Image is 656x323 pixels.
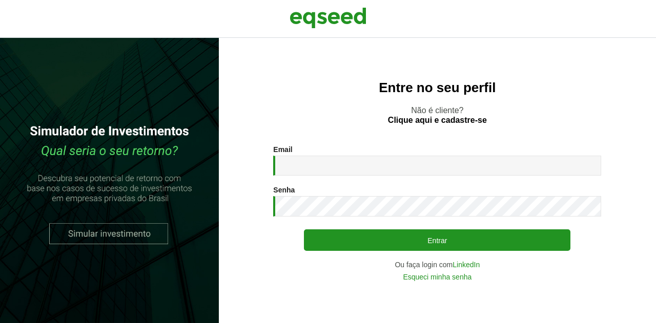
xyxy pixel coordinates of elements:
[273,261,601,268] div: Ou faça login com
[304,229,570,251] button: Entrar
[388,116,487,124] a: Clique aqui e cadastre-se
[239,80,635,95] h2: Entre no seu perfil
[239,105,635,125] p: Não é cliente?
[290,5,366,31] img: EqSeed Logo
[403,273,471,281] a: Esqueci minha senha
[273,146,292,153] label: Email
[273,186,295,193] label: Senha
[453,261,480,268] a: LinkedIn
